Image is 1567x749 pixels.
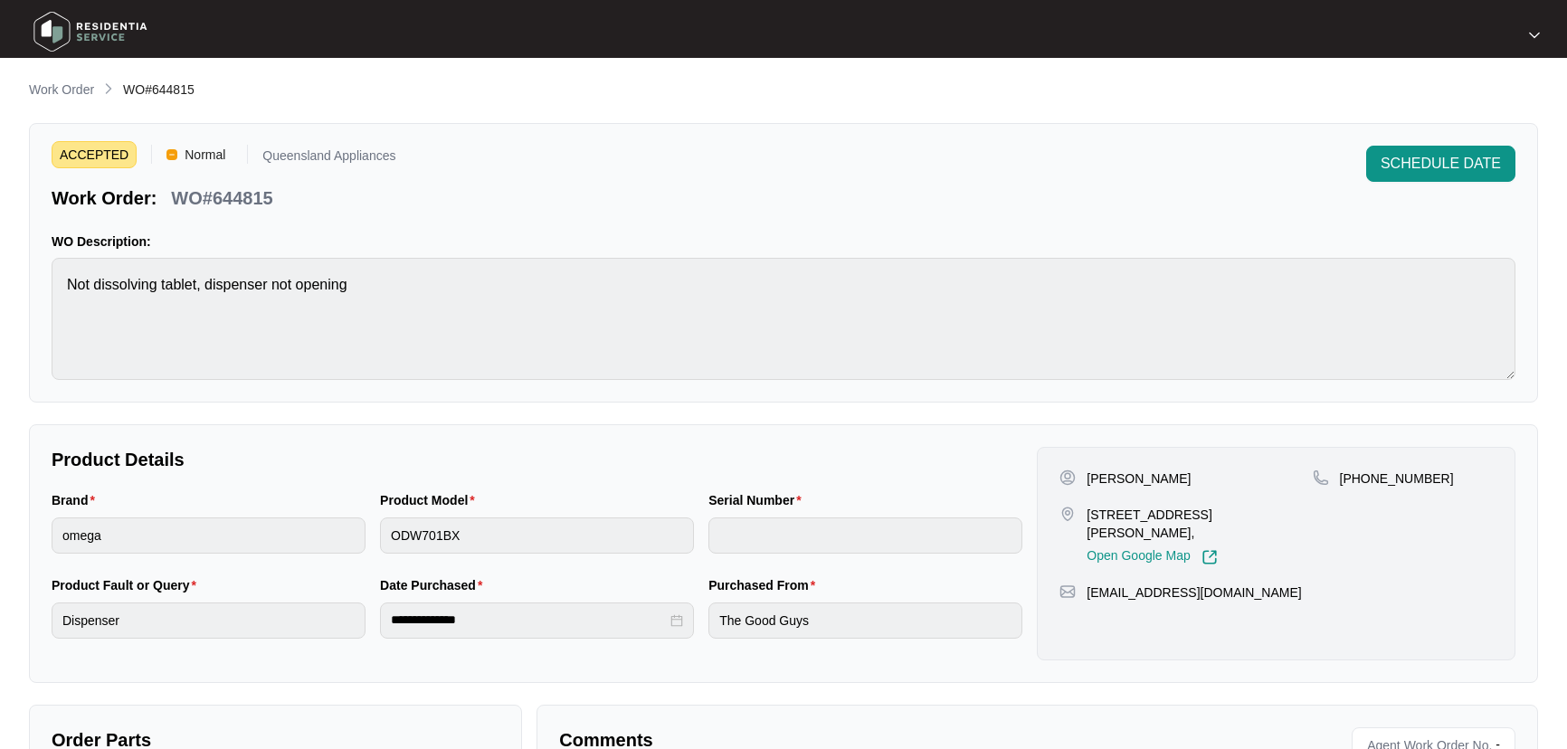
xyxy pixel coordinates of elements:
[1059,506,1076,522] img: map-pin
[166,149,177,160] img: Vercel Logo
[52,602,366,639] input: Product Fault or Query
[25,81,98,100] a: Work Order
[380,576,489,594] label: Date Purchased
[1059,583,1076,600] img: map-pin
[380,517,694,554] input: Product Model
[1529,31,1540,40] img: dropdown arrow
[101,81,116,96] img: chevron-right
[52,517,366,554] input: Brand
[27,5,154,59] img: residentia service logo
[171,185,272,211] p: WO#644815
[708,602,1022,639] input: Purchased From
[708,576,822,594] label: Purchased From
[177,141,233,168] span: Normal
[1087,506,1312,542] p: [STREET_ADDRESS][PERSON_NAME],
[262,149,395,168] p: Queensland Appliances
[52,447,1022,472] p: Product Details
[1087,549,1217,565] a: Open Google Map
[52,141,137,168] span: ACCEPTED
[123,82,195,97] span: WO#644815
[380,491,482,509] label: Product Model
[1366,146,1515,182] button: SCHEDULE DATE
[29,81,94,99] p: Work Order
[52,576,204,594] label: Product Fault or Query
[391,611,667,630] input: Date Purchased
[1381,153,1501,175] span: SCHEDULE DATE
[1201,549,1218,565] img: Link-External
[708,517,1022,554] input: Serial Number
[1313,469,1329,486] img: map-pin
[52,491,102,509] label: Brand
[1059,469,1076,486] img: user-pin
[1087,583,1301,602] p: [EMAIL_ADDRESS][DOMAIN_NAME]
[52,185,157,211] p: Work Order:
[1087,469,1191,488] p: [PERSON_NAME]
[52,232,1515,251] p: WO Description:
[52,258,1515,380] textarea: Not dissolving tablet, dispenser not opening
[708,491,808,509] label: Serial Number
[1340,469,1454,488] p: [PHONE_NUMBER]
